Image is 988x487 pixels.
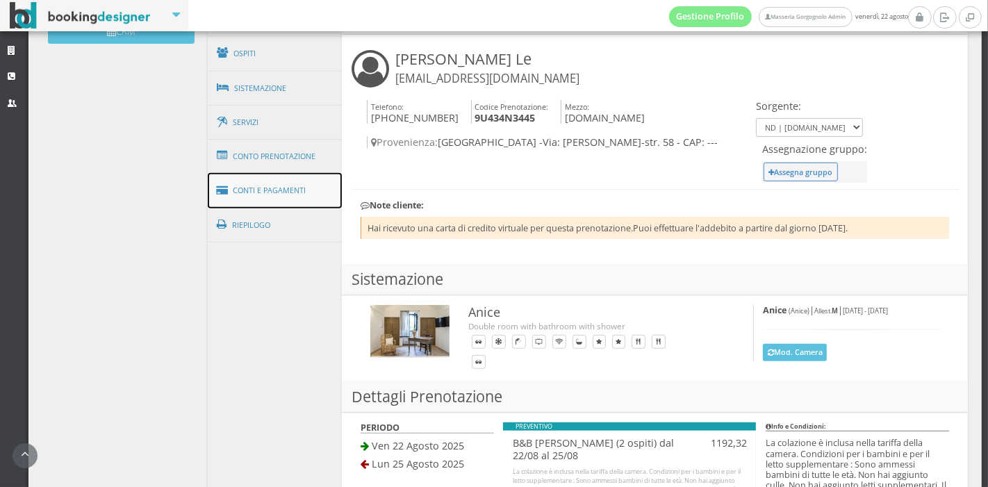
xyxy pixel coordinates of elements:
img: BookingDesigner.com [10,2,151,29]
small: Telefono: [371,101,404,112]
a: Conti e Pagamenti [208,173,343,208]
button: Mod. Camera [763,344,827,361]
span: Ven 22 Agosto 2025 [372,439,464,452]
li: Hai ricevuto una carta di credito virtuale per questa prenotazione.Puoi effettuare l'addebito a p... [361,217,949,239]
img: c61cfc06592711ee9b0b027e0800ecac.jpg [370,305,450,358]
small: (Anice) [789,306,809,315]
span: Via: [PERSON_NAME]-str. 58 [543,135,674,149]
h4: [GEOGRAPHIC_DATA] - [367,136,752,148]
div: Double room with bathroom with shower [468,320,725,332]
h3: [PERSON_NAME] Le [395,50,579,86]
span: venerdì, 22 agosto [669,6,908,27]
h5: | | [763,305,939,315]
span: - CAP: --- [677,135,718,149]
span: Lun 25 Agosto 2025 [372,457,464,470]
a: Masseria Gorgognolo Admin [759,7,852,27]
b: Anice [763,304,787,316]
a: Riepilogo [208,207,343,243]
a: Gestione Profilo [669,6,752,27]
h3: Dettagli Prenotazione [342,381,968,413]
h4: [DOMAIN_NAME] [561,100,645,124]
h4: Sorgente: [756,100,863,112]
small: Codice Prenotazione: [475,101,548,112]
b: M [832,306,838,315]
b: Note cliente: [361,199,424,211]
small: [DATE] - [DATE] [843,306,888,315]
b: Info e Condizioni: [766,422,826,431]
button: Assegna gruppo [764,163,838,181]
div: PREVENTIVO [503,422,756,431]
button: CRM [48,19,195,44]
small: Allest. [814,306,838,315]
h4: B&B [PERSON_NAME] (2 ospiti) dal 22/08 al 25/08 [513,437,684,461]
a: Sistemazione [208,70,343,106]
a: Servizi [208,105,343,140]
a: Ospiti [208,35,343,72]
b: 9U434N3445 [475,111,535,124]
h4: Assegnazione gruppo: [762,143,867,155]
small: Mezzo: [565,101,589,112]
small: [EMAIL_ADDRESS][DOMAIN_NAME] [395,71,579,86]
a: Conto Prenotazione [208,138,343,174]
span: Provenienza: [371,135,438,149]
h3: Anice [468,305,725,320]
h4: [PHONE_NUMBER] [367,100,459,124]
h4: 1192,32 [702,437,747,449]
b: PERIODO [361,422,400,434]
h3: Sistemazione [342,264,968,295]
